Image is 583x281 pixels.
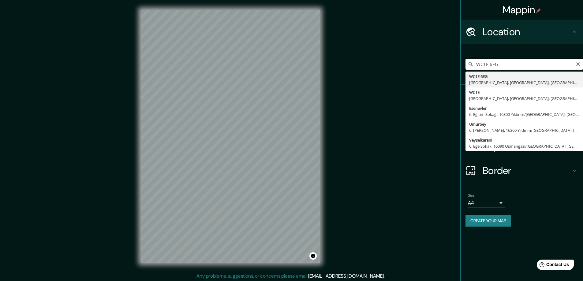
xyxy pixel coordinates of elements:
div: [GEOGRAPHIC_DATA], [GEOGRAPHIC_DATA], [GEOGRAPHIC_DATA], [GEOGRAPHIC_DATA], [GEOGRAPHIC_DATA] [469,95,579,102]
input: Pick your city or area [465,59,583,70]
div: WC1E 6EG [469,73,579,79]
canvas: Map [141,10,320,263]
button: Clear [576,61,581,67]
div: [GEOGRAPHIC_DATA], [GEOGRAPHIC_DATA], [GEOGRAPHIC_DATA], [GEOGRAPHIC_DATA] [469,79,579,86]
div: . [385,272,386,280]
div: A4 [468,198,505,208]
button: Toggle attribution [309,252,317,260]
a: [EMAIL_ADDRESS][DOMAIN_NAME] [308,273,384,279]
div: 6. Ege Sokak, 16090 Osmangazi/[GEOGRAPHIC_DATA], [GEOGRAPHIC_DATA] [469,143,579,149]
div: Veyselkarani [469,137,579,143]
div: 6. Eğitim Sokağı, 16300 Yıldırım/[GEOGRAPHIC_DATA], [GEOGRAPHIC_DATA] [469,111,579,117]
div: Style [461,109,583,134]
div: 6. [PERSON_NAME], 16360 Yıldırım/[GEOGRAPHIC_DATA], [GEOGRAPHIC_DATA] [469,127,579,133]
button: Create your map [465,215,511,227]
div: . [386,272,387,280]
img: pin-icon.png [536,8,541,13]
p: Any problems, suggestions, or concerns please email . [196,272,385,280]
h4: Location [483,26,571,38]
div: Umurbey [469,121,579,127]
h4: Border [483,165,571,177]
iframe: Help widget launcher [529,257,576,274]
h4: Layout [483,140,571,152]
div: Layout [461,134,583,158]
label: Size [468,193,474,198]
div: Pins [461,85,583,109]
div: Location [461,20,583,44]
div: Border [461,158,583,183]
h4: Mappin [503,4,541,16]
div: WC1E [469,89,579,95]
div: Esenevler [469,105,579,111]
